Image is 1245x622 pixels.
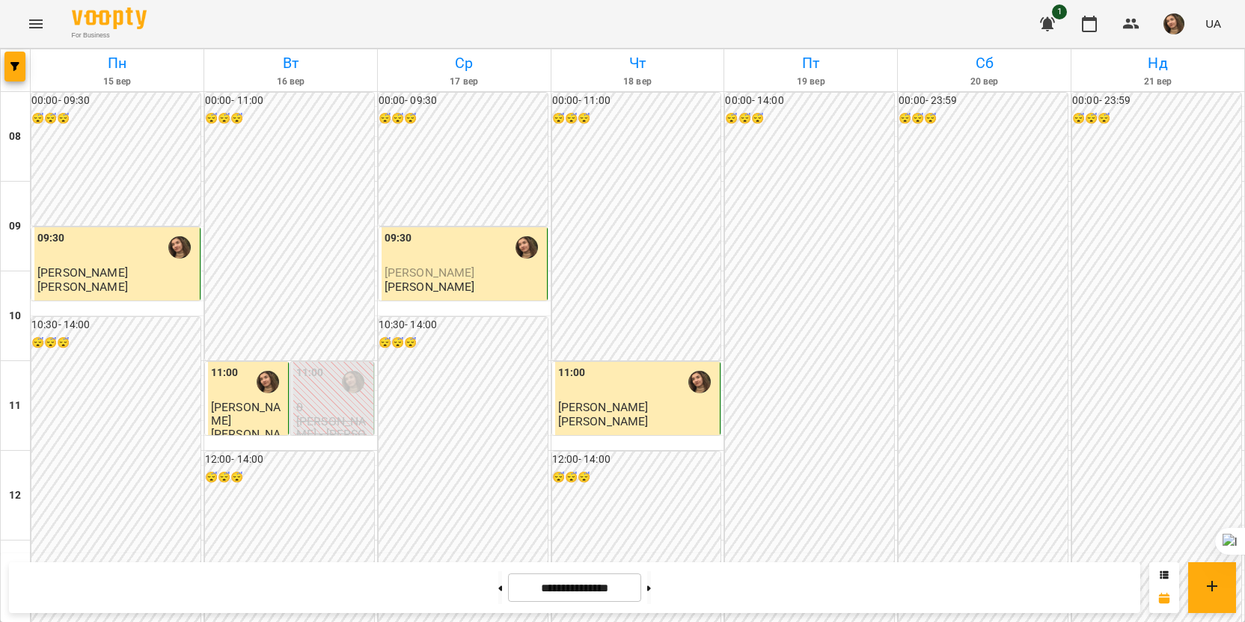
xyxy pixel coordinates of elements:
[72,7,147,29] img: Voopty Logo
[205,452,374,468] h6: 12:00 - 14:00
[380,75,548,89] h6: 17 вер
[1199,10,1227,37] button: UA
[900,52,1068,75] h6: Сб
[31,335,201,351] h6: 😴😴😴
[1074,75,1242,89] h6: 21 вер
[558,365,586,381] label: 11:00
[37,230,65,247] label: 09:30
[1205,16,1221,31] span: UA
[552,452,721,468] h6: 12:00 - 14:00
[516,236,538,259] img: Анастасія Іванова
[296,365,324,381] label: 11:00
[168,236,191,259] img: Анастасія Іванова
[9,487,21,504] h6: 12
[380,52,548,75] h6: Ср
[205,111,374,127] h6: 😴😴😴
[205,93,374,109] h6: 00:00 - 11:00
[899,111,1068,127] h6: 😴😴😴
[37,265,128,280] span: [PERSON_NAME]
[1163,13,1184,34] img: e02786069a979debee2ecc2f3beb162c.jpeg
[385,230,412,247] label: 09:30
[1072,93,1241,109] h6: 00:00 - 23:59
[9,308,21,324] h6: 10
[33,75,201,89] h6: 15 вер
[257,371,279,393] img: Анастасія Іванова
[726,75,895,89] h6: 19 вер
[18,6,54,42] button: Menu
[552,111,721,127] h6: 😴😴😴
[900,75,1068,89] h6: 20 вер
[37,280,128,293] p: [PERSON_NAME]
[9,129,21,145] h6: 08
[207,75,375,89] h6: 16 вер
[211,428,285,454] p: [PERSON_NAME]
[379,335,548,351] h6: 😴😴😴
[554,52,722,75] h6: Чт
[72,31,147,40] span: For Business
[554,75,722,89] h6: 18 вер
[342,371,364,393] img: Анастасія Іванова
[385,280,475,293] p: [PERSON_NAME]
[31,93,201,109] h6: 00:00 - 09:30
[31,317,201,333] h6: 10:30 - 14:00
[725,93,894,109] h6: 00:00 - 14:00
[207,52,375,75] h6: Вт
[9,398,21,414] h6: 11
[725,111,894,127] h6: 😴😴😴
[899,93,1068,109] h6: 00:00 - 23:59
[379,93,548,109] h6: 00:00 - 09:30
[1052,4,1067,19] span: 1
[379,111,548,127] h6: 😴😴😴
[726,52,895,75] h6: Пт
[205,469,374,486] h6: 😴😴😴
[33,52,201,75] h6: Пн
[552,93,721,109] h6: 00:00 - 11:00
[385,265,475,280] span: [PERSON_NAME]
[31,111,201,127] h6: 😴😴😴
[552,469,721,486] h6: 😴😴😴
[9,218,21,235] h6: 09
[296,401,370,413] p: 0
[211,365,239,381] label: 11:00
[296,415,370,454] p: [PERSON_NAME] - [PERSON_NAME]
[1074,52,1242,75] h6: Нд
[558,415,649,428] p: [PERSON_NAME]
[558,400,649,414] span: [PERSON_NAME]
[379,317,548,333] h6: 10:30 - 14:00
[211,400,281,427] span: [PERSON_NAME]
[1072,111,1241,127] h6: 😴😴😴
[688,371,711,393] img: Анастасія Іванова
